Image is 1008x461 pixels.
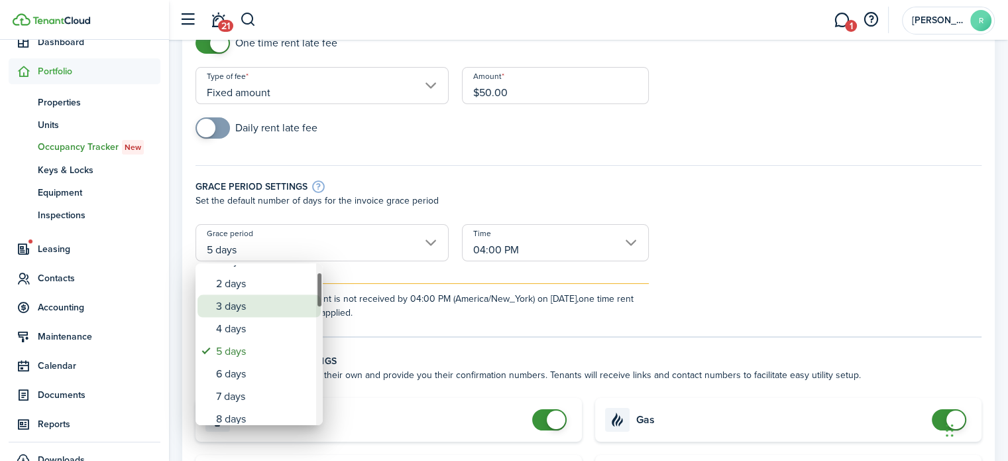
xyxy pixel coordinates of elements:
[216,273,313,295] div: 2 days
[196,263,323,425] mbsc-wheel: Grace period
[216,295,313,318] div: 3 days
[216,408,313,430] div: 8 days
[216,363,313,385] div: 6 days
[216,385,313,408] div: 7 days
[216,318,313,340] div: 4 days
[216,340,313,363] div: 5 days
